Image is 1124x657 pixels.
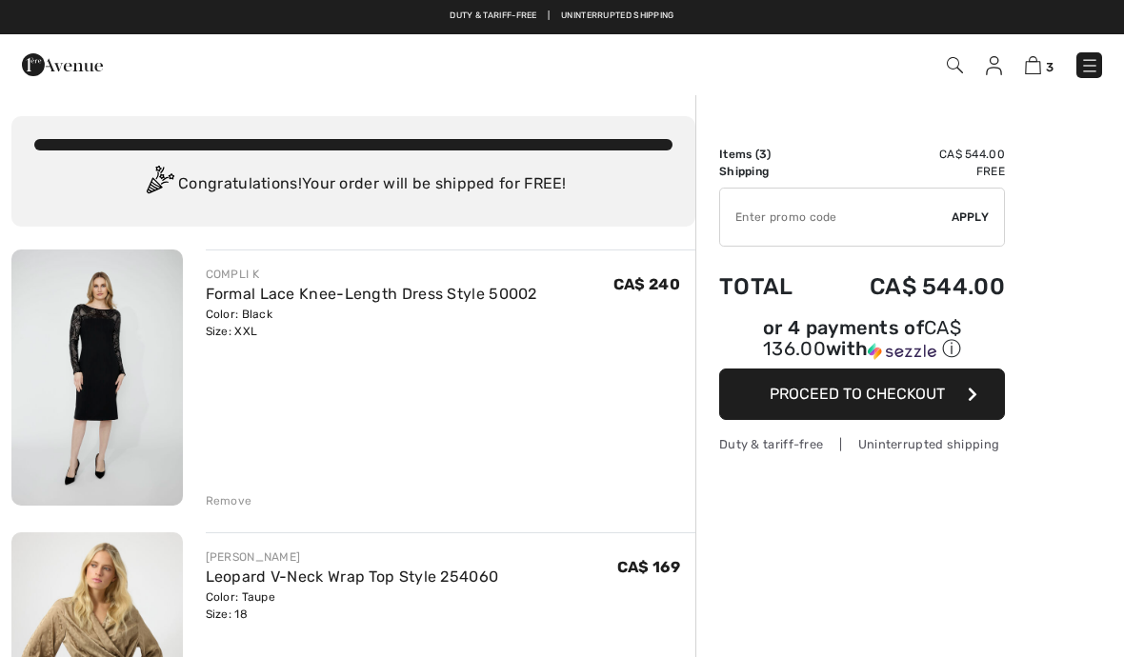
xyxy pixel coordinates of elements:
img: Formal Lace Knee-Length Dress Style 50002 [11,249,183,506]
img: 1ère Avenue [22,46,103,84]
td: Total [719,254,820,319]
div: Congratulations! Your order will be shipped for FREE! [34,166,672,204]
div: Duty & tariff-free | Uninterrupted shipping [719,435,1005,453]
div: COMPLI K [206,266,537,283]
span: CA$ 169 [617,558,680,576]
span: Apply [952,209,990,226]
div: Remove [206,492,252,509]
td: CA$ 544.00 [820,146,1005,163]
div: or 4 payments of with [719,319,1005,362]
img: My Info [986,56,1002,75]
td: Shipping [719,163,820,180]
img: Search [947,57,963,73]
img: Congratulation2.svg [140,166,178,204]
span: CA$ 240 [613,275,680,293]
img: Menu [1080,56,1099,75]
a: Formal Lace Knee-Length Dress Style 50002 [206,285,537,303]
div: [PERSON_NAME] [206,548,499,566]
input: Promo code [720,189,952,246]
img: Shopping Bag [1025,56,1041,74]
span: CA$ 136.00 [763,316,961,360]
td: Items ( ) [719,146,820,163]
span: Proceed to Checkout [770,385,945,403]
td: CA$ 544.00 [820,254,1005,319]
div: Color: Black Size: XXL [206,306,537,340]
a: 3 [1025,53,1054,76]
span: 3 [1046,60,1054,74]
div: or 4 payments ofCA$ 136.00withSezzle Click to learn more about Sezzle [719,319,1005,368]
td: Free [820,163,1005,180]
a: 1ère Avenue [22,54,103,72]
span: 3 [759,148,767,161]
img: Sezzle [868,343,936,360]
div: Color: Taupe Size: 18 [206,588,499,623]
a: Leopard V-Neck Wrap Top Style 254060 [206,567,499,586]
button: Proceed to Checkout [719,368,1005,420]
